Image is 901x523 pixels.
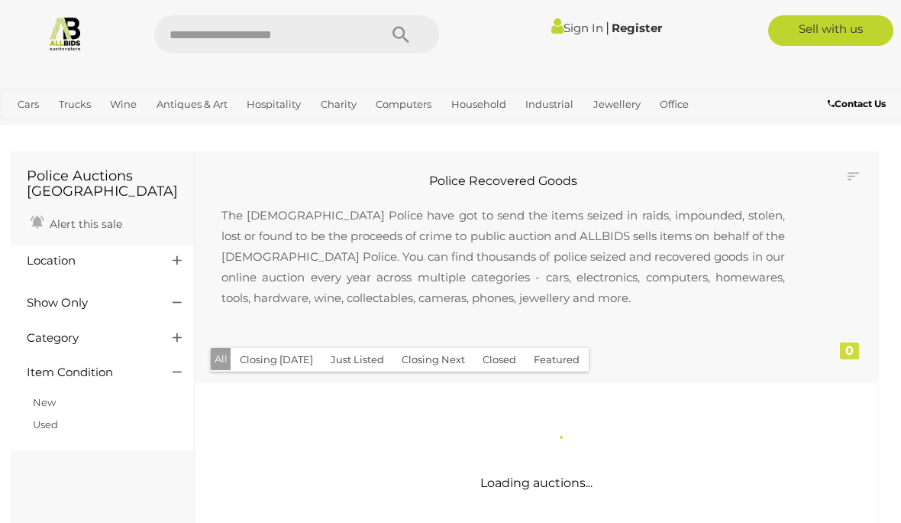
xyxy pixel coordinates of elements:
h4: Location [27,255,150,268]
img: Allbids.com.au [47,15,83,51]
a: Used [33,418,58,430]
a: [GEOGRAPHIC_DATA] [63,117,183,142]
button: Search [363,15,439,54]
a: Contact Us [828,96,890,112]
button: Just Listed [321,348,393,372]
a: Office [654,92,695,117]
a: Industrial [519,92,580,117]
a: Hospitality [241,92,307,117]
button: All [211,348,231,370]
span: Alert this sale [46,217,122,231]
b: Contact Us [828,98,886,109]
a: Household [445,92,512,117]
p: The [DEMOGRAPHIC_DATA] Police have got to send the items seized in raids, impounded, stolen, lost... [206,190,800,323]
a: New [33,396,56,408]
button: Closed [473,348,525,372]
h4: Item Condition [27,366,150,379]
h4: Category [27,332,150,345]
span: Loading auctions... [480,476,593,490]
a: Antiques & Art [150,92,234,117]
a: Cars [11,92,45,117]
div: 0 [840,343,859,359]
a: Alert this sale [27,211,126,234]
span: | [606,19,609,36]
button: Closing Next [392,348,474,372]
a: Register [612,21,662,35]
a: Sports [11,117,55,142]
button: Closing [DATE] [231,348,322,372]
a: Charity [315,92,363,117]
button: Featured [525,348,589,372]
a: Computers [370,92,438,117]
a: Wine [104,92,143,117]
a: Sign In [551,21,603,35]
a: Sell with us [768,15,893,46]
h4: Show Only [27,297,150,310]
h2: Police Recovered Goods [206,174,800,188]
h1: Police Auctions [GEOGRAPHIC_DATA] [27,169,179,200]
a: Jewellery [587,92,647,117]
a: Trucks [53,92,97,117]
